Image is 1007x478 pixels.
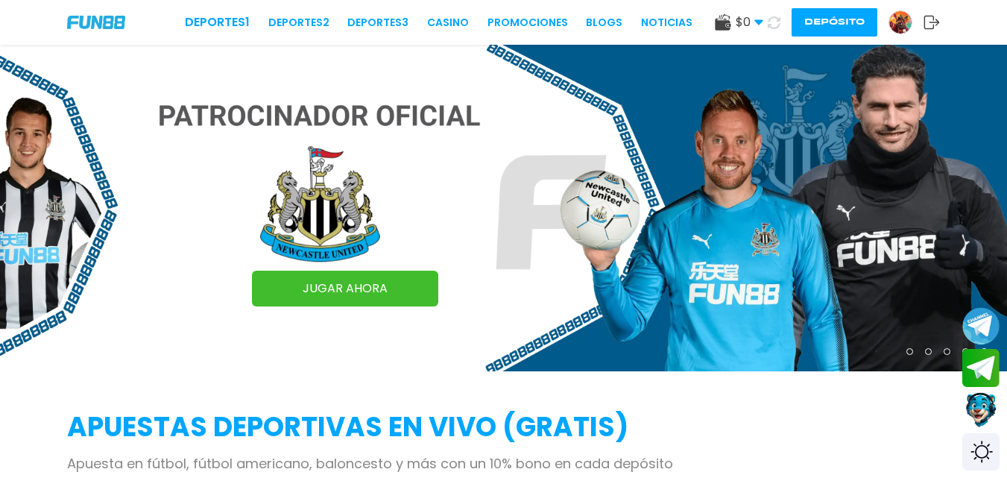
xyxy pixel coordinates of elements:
[962,433,1000,471] div: Switch theme
[792,8,877,37] button: Depósito
[962,349,1000,388] button: Join telegram
[641,15,692,31] a: NOTICIAS
[67,16,125,28] img: Company Logo
[268,15,329,31] a: Deportes2
[252,271,438,306] a: JUGAR AHORA
[487,15,568,31] a: Promociones
[67,407,940,447] h2: APUESTAS DEPORTIVAS EN VIVO (gratis)
[889,11,912,34] img: Avatar
[736,13,763,31] span: $ 0
[962,306,1000,345] button: Join telegram channel
[347,15,408,31] a: Deportes3
[962,391,1000,430] button: Contact customer service
[586,15,622,31] a: BLOGS
[67,453,940,474] p: Apuesta en fútbol, fútbol americano, baloncesto y más con un 10% bono en cada depósito
[185,13,250,31] a: Deportes1
[888,10,924,34] a: Avatar
[427,15,469,31] a: CASINO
